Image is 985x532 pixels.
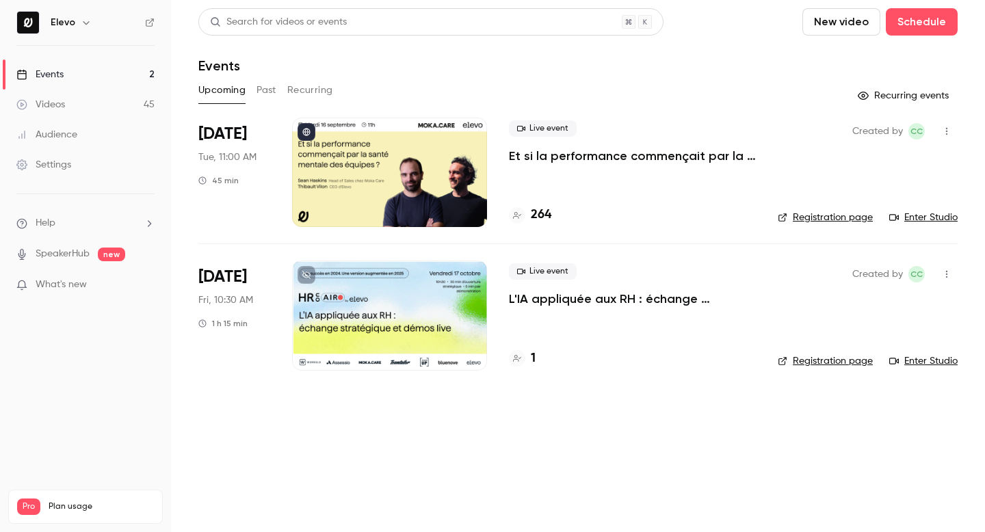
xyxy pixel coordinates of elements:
button: Past [257,79,276,101]
span: What's new [36,278,87,292]
span: Fri, 10:30 AM [198,293,253,307]
button: Schedule [886,8,958,36]
h6: Elevo [51,16,75,29]
span: Tue, 11:00 AM [198,150,257,164]
span: Live event [509,263,577,280]
span: CC [910,266,923,282]
div: 1 h 15 min [198,318,248,329]
div: Settings [16,158,71,172]
img: Elevo [17,12,39,34]
a: Enter Studio [889,211,958,224]
button: New video [802,8,880,36]
span: Created by [852,266,903,282]
div: Search for videos or events [210,15,347,29]
span: CC [910,123,923,139]
span: new [98,248,125,261]
div: Audience [16,128,77,142]
div: Events [16,68,64,81]
span: Created by [852,123,903,139]
iframe: Noticeable Trigger [138,279,155,291]
span: Clara Courtillier [908,266,925,282]
a: Registration page [778,211,873,224]
h4: 1 [531,349,536,368]
button: Upcoming [198,79,246,101]
span: [DATE] [198,123,247,145]
span: Pro [17,498,40,515]
h4: 264 [531,206,551,224]
div: 45 min [198,175,239,186]
a: SpeakerHub [36,247,90,261]
li: help-dropdown-opener [16,216,155,230]
a: Et si la performance commençait par la santé mentale des équipes ? [509,148,756,164]
span: Clara Courtillier [908,123,925,139]
a: Enter Studio [889,354,958,368]
div: Videos [16,98,65,111]
button: Recurring events [852,85,958,107]
button: Recurring [287,79,333,101]
a: L'IA appliquée aux RH : échange stratégique et démos live. [509,291,756,307]
a: Registration page [778,354,873,368]
span: Live event [509,120,577,137]
a: 1 [509,349,536,368]
div: Sep 16 Tue, 11:00 AM (Europe/Paris) [198,118,270,227]
span: Plan usage [49,501,154,512]
a: 264 [509,206,551,224]
div: Oct 17 Fri, 10:30 AM (Europe/Paris) [198,261,270,370]
h1: Events [198,57,240,74]
span: Help [36,216,55,230]
span: [DATE] [198,266,247,288]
